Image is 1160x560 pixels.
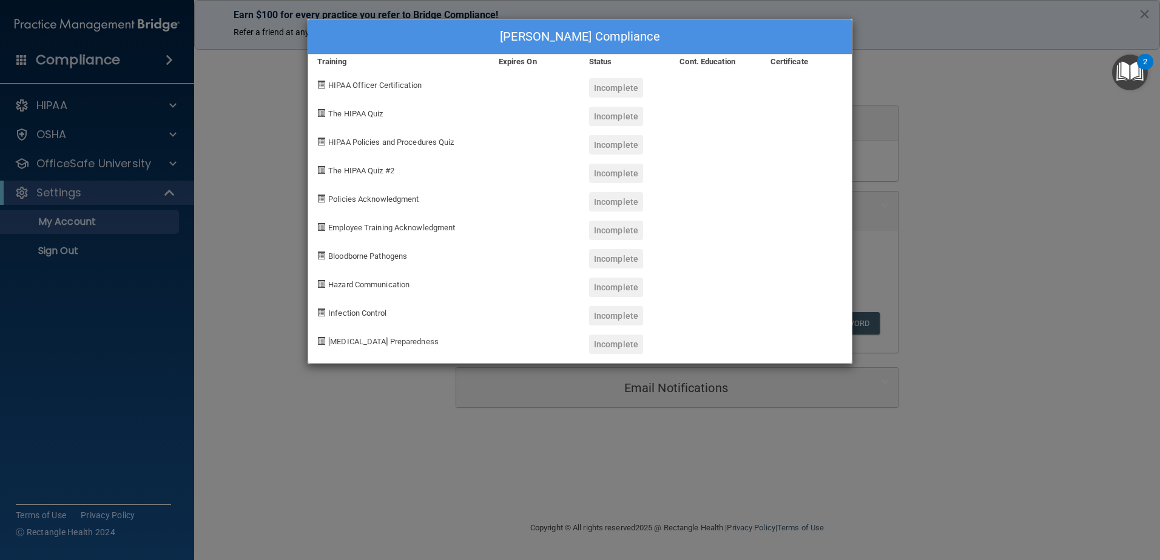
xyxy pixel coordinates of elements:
[1112,55,1148,90] button: Open Resource Center, 2 new notifications
[589,164,643,183] div: Incomplete
[589,335,643,354] div: Incomplete
[328,81,422,90] span: HIPAA Officer Certification
[308,55,490,69] div: Training
[328,252,407,261] span: Bloodborne Pathogens
[589,78,643,98] div: Incomplete
[328,308,386,318] span: Infection Control
[328,138,454,147] span: HIPAA Policies and Procedures Quiz
[589,135,643,155] div: Incomplete
[328,109,383,118] span: The HIPAA Quiz
[580,55,670,69] div: Status
[308,19,852,55] div: [PERSON_NAME] Compliance
[328,195,419,204] span: Policies Acknowledgment
[328,166,394,175] span: The HIPAA Quiz #2
[589,249,643,268] div: Incomplete
[589,306,643,325] div: Incomplete
[589,107,643,126] div: Incomplete
[328,337,439,346] span: [MEDICAL_DATA] Preparedness
[670,55,761,69] div: Cont. Education
[589,278,643,297] div: Incomplete
[761,55,852,69] div: Certificate
[1143,62,1147,78] div: 2
[328,280,410,289] span: Hazard Communication
[328,223,455,232] span: Employee Training Acknowledgment
[490,55,580,69] div: Expires On
[950,474,1145,522] iframe: Drift Widget Chat Controller
[589,221,643,240] div: Incomplete
[589,192,643,212] div: Incomplete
